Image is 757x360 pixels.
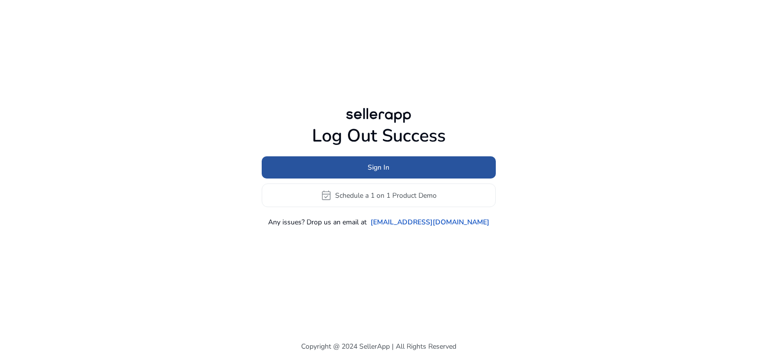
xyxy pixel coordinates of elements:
[262,156,496,179] button: Sign In
[262,183,496,207] button: event_availableSchedule a 1 on 1 Product Demo
[368,162,389,173] span: Sign In
[268,217,367,227] p: Any issues? Drop us an email at
[262,125,496,146] h1: Log Out Success
[320,189,332,201] span: event_available
[371,217,489,227] a: [EMAIL_ADDRESS][DOMAIN_NAME]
